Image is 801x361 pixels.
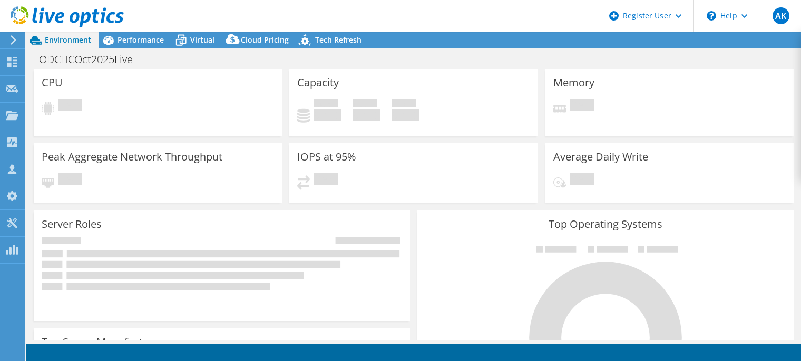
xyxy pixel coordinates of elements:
span: Pending [570,99,594,113]
span: Environment [45,35,91,45]
h3: Peak Aggregate Network Throughput [42,151,222,163]
span: Pending [314,173,338,187]
span: Pending [58,99,82,113]
span: Total [392,99,416,109]
h3: IOPS at 95% [297,151,356,163]
h4: 0 GiB [314,109,341,121]
span: Free [353,99,377,109]
h3: Capacity [297,77,339,88]
h3: Memory [553,77,594,88]
h4: 0 GiB [392,109,419,121]
span: Tech Refresh [315,35,362,45]
span: Pending [58,173,82,187]
span: AK [773,7,789,24]
h3: Top Server Manufacturers [42,336,169,348]
span: Used [314,99,338,109]
h4: 0 GiB [353,109,380,121]
span: Virtual [190,35,214,45]
svg: \n [707,11,716,21]
h3: Top Operating Systems [425,218,786,230]
h3: Average Daily Write [553,151,648,163]
h1: ODCHCOct2025Live [34,54,149,65]
span: Pending [570,173,594,187]
span: Cloud Pricing [241,35,289,45]
h3: CPU [42,77,63,88]
span: Performance [118,35,164,45]
h3: Server Roles [42,218,102,230]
